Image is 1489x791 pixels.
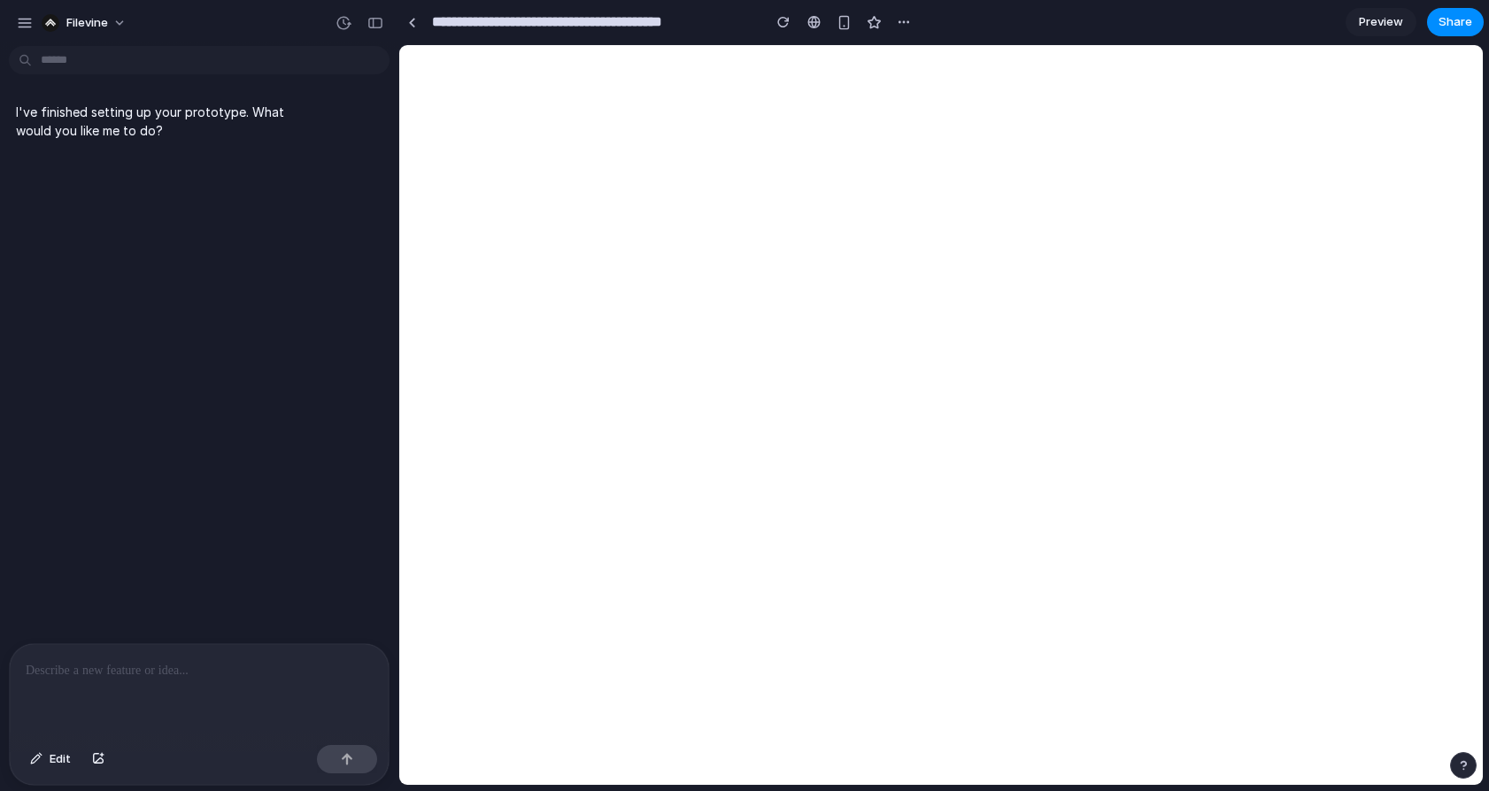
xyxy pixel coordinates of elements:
[66,14,108,32] span: Filevine
[16,103,312,140] p: I've finished setting up your prototype. What would you like me to do?
[1359,13,1403,31] span: Preview
[1439,13,1472,31] span: Share
[50,750,71,768] span: Edit
[1427,8,1484,36] button: Share
[35,9,135,37] button: Filevine
[21,745,80,773] button: Edit
[1346,8,1416,36] a: Preview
